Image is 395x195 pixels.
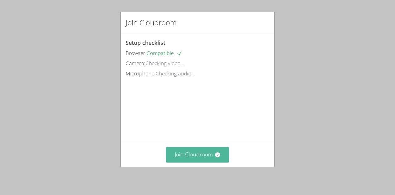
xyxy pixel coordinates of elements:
span: Browser: [126,49,147,57]
span: Compatible [147,49,182,57]
h2: Join Cloudroom [126,17,177,28]
span: Checking video... [145,60,184,67]
span: Camera: [126,60,145,67]
button: Join Cloudroom [166,147,229,162]
span: Microphone: [126,70,156,77]
span: Setup checklist [126,39,165,46]
span: Checking audio... [156,70,195,77]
